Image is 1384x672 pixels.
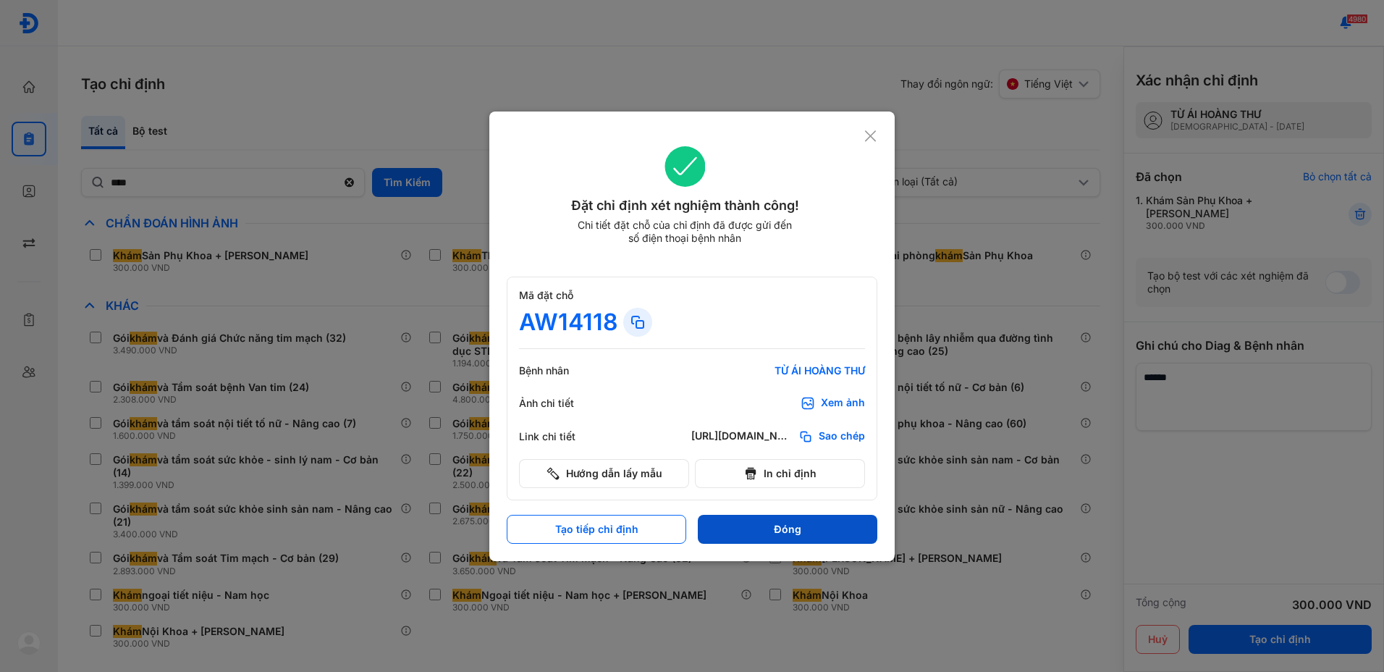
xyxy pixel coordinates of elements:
[691,429,793,444] div: [URL][DOMAIN_NAME]
[519,430,606,443] div: Link chi tiết
[819,429,865,444] span: Sao chép
[519,397,606,410] div: Ảnh chi tiết
[691,364,865,377] div: TỪ ÁI HOÀNG THƯ
[519,308,617,337] div: AW14118
[519,364,606,377] div: Bệnh nhân
[519,289,865,302] div: Mã đặt chỗ
[507,515,686,544] button: Tạo tiếp chỉ định
[821,396,865,411] div: Xem ảnh
[698,515,877,544] button: Đóng
[519,459,689,488] button: Hướng dẫn lấy mẫu
[507,196,864,216] div: Đặt chỉ định xét nghiệm thành công!
[571,219,798,245] div: Chi tiết đặt chỗ của chỉ định đã được gửi đến số điện thoại bệnh nhân
[695,459,865,488] button: In chỉ định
